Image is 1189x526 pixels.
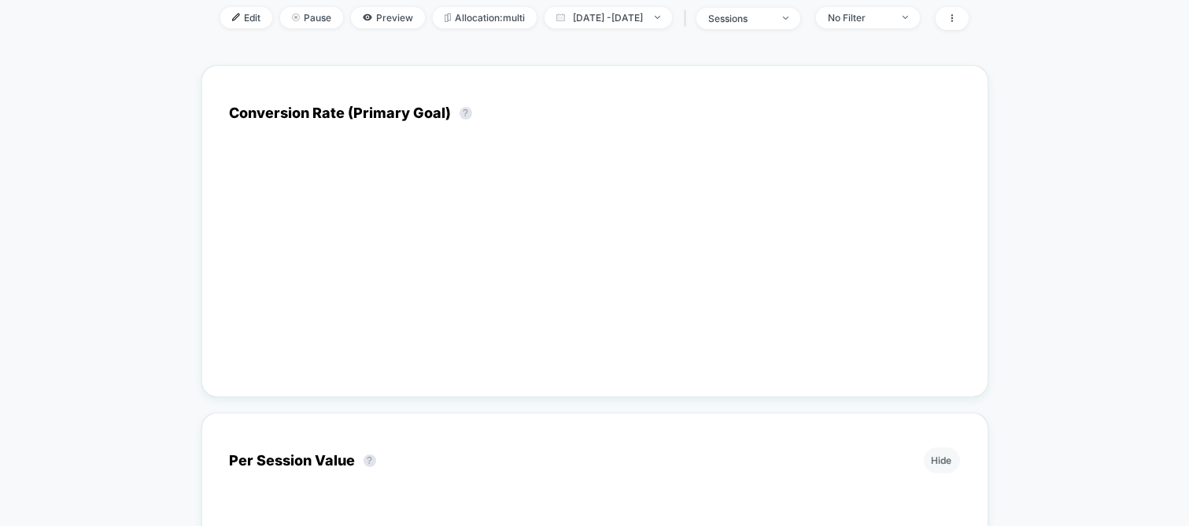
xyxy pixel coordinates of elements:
[460,107,472,120] button: ?
[680,7,696,30] span: |
[828,12,891,24] div: No Filter
[230,105,480,121] div: Conversion Rate (Primary Goal)
[903,16,908,19] img: end
[230,452,384,469] div: Per Session Value
[556,13,565,21] img: calendar
[351,7,425,28] span: Preview
[292,13,300,21] img: end
[655,16,660,19] img: end
[433,7,537,28] span: Allocation: multi
[232,13,240,21] img: edit
[214,172,944,369] div: CONVERSION_RATE
[280,7,343,28] span: Pause
[545,7,672,28] span: [DATE] - [DATE]
[708,13,771,24] div: sessions
[445,13,451,22] img: rebalance
[220,7,272,28] span: Edit
[924,447,960,473] button: Hide
[783,17,788,20] img: end
[364,454,376,467] button: ?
